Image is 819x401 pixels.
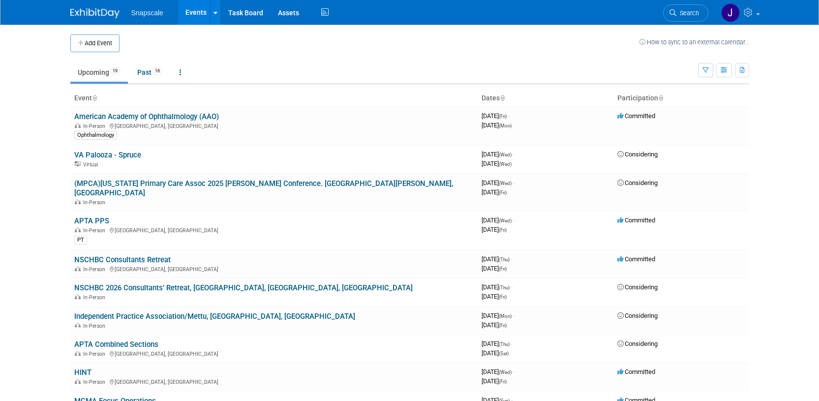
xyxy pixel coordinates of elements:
[75,199,81,204] img: In-Person Event
[75,379,81,384] img: In-Person Event
[511,283,513,291] span: -
[482,377,507,385] span: [DATE]
[499,114,507,119] span: (Fri)
[92,94,97,102] a: Sort by Event Name
[83,351,108,357] span: In-Person
[663,4,708,22] a: Search
[482,312,515,319] span: [DATE]
[75,323,81,328] img: In-Person Event
[74,112,219,121] a: American Academy of Ophthalmology (AAO)
[513,216,515,224] span: -
[482,293,507,300] span: [DATE]
[499,227,507,233] span: (Fri)
[499,341,510,347] span: (Thu)
[499,285,510,290] span: (Thu)
[75,161,81,166] img: Virtual Event
[508,112,510,120] span: -
[83,227,108,234] span: In-Person
[83,323,108,329] span: In-Person
[482,216,515,224] span: [DATE]
[75,266,81,271] img: In-Person Event
[74,312,355,321] a: Independent Practice Association/Mettu, [GEOGRAPHIC_DATA], [GEOGRAPHIC_DATA]
[74,122,474,129] div: [GEOGRAPHIC_DATA], [GEOGRAPHIC_DATA]
[75,351,81,356] img: In-Person Event
[74,255,171,264] a: NSCHBC Consultants Retreat
[74,265,474,273] div: [GEOGRAPHIC_DATA], [GEOGRAPHIC_DATA]
[482,368,515,375] span: [DATE]
[721,3,740,22] img: Jennifer Benedict
[513,368,515,375] span: -
[482,122,512,129] span: [DATE]
[74,131,117,140] div: Ophthalmology
[511,340,513,347] span: -
[499,181,512,186] span: (Wed)
[74,151,141,159] a: VA Palooza - Spruce
[70,90,478,107] th: Event
[74,179,453,197] a: (MPCA)[US_STATE] Primary Care Assoc 2025 [PERSON_NAME] Conference. [GEOGRAPHIC_DATA][PERSON_NAME]...
[513,312,515,319] span: -
[482,283,513,291] span: [DATE]
[75,123,81,128] img: In-Person Event
[617,179,658,186] span: Considering
[499,370,512,375] span: (Wed)
[74,368,91,377] a: HINT
[75,227,81,232] img: In-Person Event
[70,63,128,82] a: Upcoming19
[511,255,513,263] span: -
[617,255,655,263] span: Committed
[617,283,658,291] span: Considering
[83,266,108,273] span: In-Person
[617,312,658,319] span: Considering
[639,38,749,46] a: How to sync to an external calendar...
[110,67,121,75] span: 19
[499,152,512,157] span: (Wed)
[499,161,512,167] span: (Wed)
[74,236,87,245] div: PT
[499,123,512,128] span: (Mon)
[74,377,474,385] div: [GEOGRAPHIC_DATA], [GEOGRAPHIC_DATA]
[152,67,163,75] span: 16
[74,340,158,349] a: APTA Combined Sections
[499,266,507,272] span: (Fri)
[482,321,507,329] span: [DATE]
[482,265,507,272] span: [DATE]
[482,151,515,158] span: [DATE]
[499,257,510,262] span: (Thu)
[658,94,663,102] a: Sort by Participation Type
[83,161,101,168] span: Virtual
[482,112,510,120] span: [DATE]
[500,94,505,102] a: Sort by Start Date
[499,190,507,195] span: (Fri)
[613,90,749,107] th: Participation
[499,323,507,328] span: (Fri)
[482,255,513,263] span: [DATE]
[482,160,512,167] span: [DATE]
[499,218,512,223] span: (Wed)
[617,368,655,375] span: Committed
[70,8,120,18] img: ExhibitDay
[75,294,81,299] img: In-Person Event
[499,313,512,319] span: (Mon)
[70,34,120,52] button: Add Event
[617,340,658,347] span: Considering
[482,226,507,233] span: [DATE]
[83,379,108,385] span: In-Person
[499,379,507,384] span: (Fri)
[617,151,658,158] span: Considering
[482,340,513,347] span: [DATE]
[513,179,515,186] span: -
[130,63,170,82] a: Past16
[74,349,474,357] div: [GEOGRAPHIC_DATA], [GEOGRAPHIC_DATA]
[482,349,509,357] span: [DATE]
[617,216,655,224] span: Committed
[499,294,507,300] span: (Fri)
[478,90,613,107] th: Dates
[513,151,515,158] span: -
[83,199,108,206] span: In-Person
[676,9,699,17] span: Search
[482,179,515,186] span: [DATE]
[499,351,509,356] span: (Sat)
[131,9,163,17] span: Snapscale
[482,188,507,196] span: [DATE]
[74,216,109,225] a: APTA PPS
